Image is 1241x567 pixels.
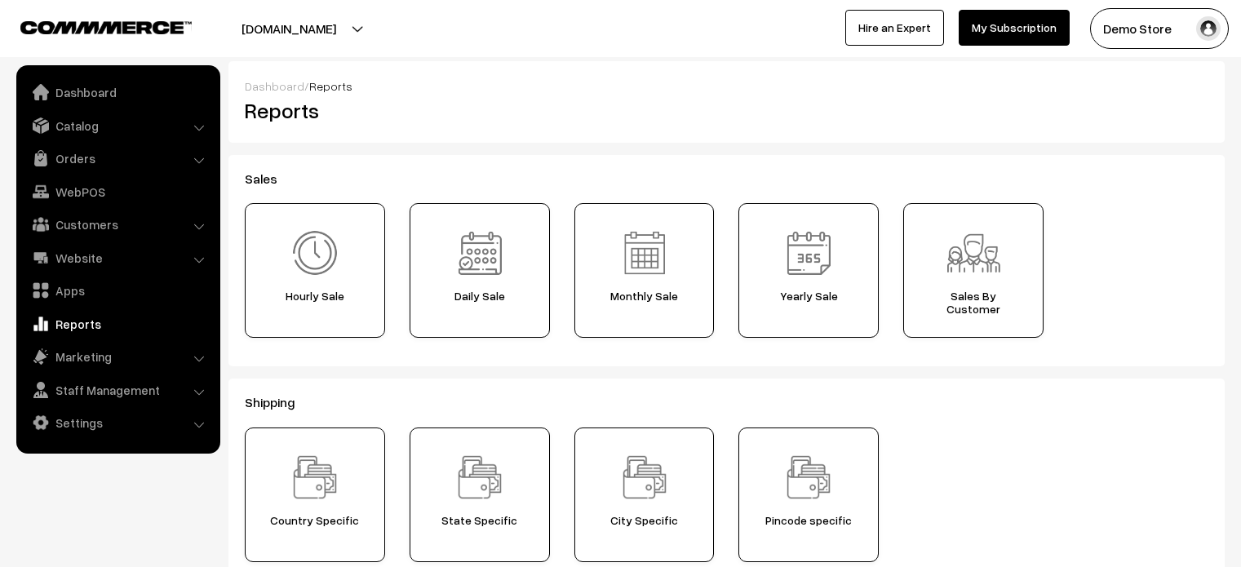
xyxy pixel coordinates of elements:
button: [DOMAIN_NAME] [184,8,393,49]
span: Hourly Sale [250,290,379,303]
span: Monthly Sale [580,290,709,303]
h2: Reports [245,98,550,123]
img: Report [286,449,343,506]
span: Yearly Sale [744,290,873,303]
a: Report Hourly Sale [245,203,385,338]
span: City Specific [580,514,709,527]
span: Country Specific [250,514,379,527]
span: Sales [245,171,297,187]
a: Report City Specific [574,427,715,562]
a: Apps [20,276,215,305]
img: Report [451,449,508,506]
a: Dashboard [245,79,304,93]
a: Reports [20,309,215,339]
img: Report [780,224,837,281]
a: Catalog [20,111,215,140]
a: Report Pincode specific [738,427,879,562]
span: Daily Sale [415,290,544,303]
a: Orders [20,144,215,173]
span: Reports [309,79,352,93]
a: Staff Management [20,375,215,405]
a: Report State Specific [410,427,550,562]
a: Report Sales ByCustomer [903,203,1044,338]
img: Report [945,224,1002,281]
button: Demo Store [1090,8,1229,49]
img: Report [780,449,837,506]
a: Customers [20,210,215,239]
img: COMMMERCE [20,21,192,33]
span: Shipping [245,394,314,410]
img: Report [616,449,673,506]
img: Report [616,224,673,281]
a: My Subscription [959,10,1070,46]
a: Report Daily Sale [410,203,550,338]
span: Sales By Customer [909,290,1038,316]
a: Report Yearly Sale [738,203,879,338]
a: Hire an Expert [845,10,944,46]
a: Marketing [20,342,215,371]
a: Dashboard [20,78,215,107]
div: / [245,78,1208,95]
img: Report [451,224,508,281]
a: Report Monthly Sale [574,203,715,338]
img: Report [286,224,343,281]
a: Settings [20,408,215,437]
a: COMMMERCE [20,16,163,36]
span: State Specific [415,514,544,527]
a: Report Country Specific [245,427,385,562]
a: WebPOS [20,177,215,206]
img: user [1196,16,1221,41]
a: Website [20,243,215,272]
span: Pincode specific [744,514,873,527]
